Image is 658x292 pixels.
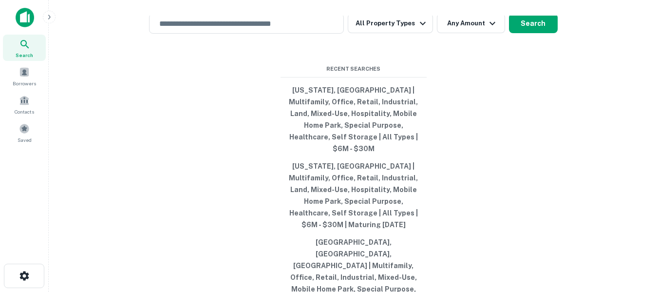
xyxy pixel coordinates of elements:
[13,79,36,87] span: Borrowers
[281,81,427,157] button: [US_STATE], [GEOGRAPHIC_DATA] | Multifamily, Office, Retail, Industrial, Land, Mixed-Use, Hospita...
[3,35,46,61] a: Search
[3,91,46,117] a: Contacts
[509,14,558,33] button: Search
[281,65,427,73] span: Recent Searches
[609,214,658,261] iframe: Chat Widget
[15,108,34,116] span: Contacts
[16,8,34,27] img: capitalize-icon.png
[3,119,46,146] a: Saved
[18,136,32,144] span: Saved
[281,157,427,234] button: [US_STATE], [GEOGRAPHIC_DATA] | Multifamily, Office, Retail, Industrial, Land, Mixed-Use, Hospita...
[348,14,432,33] button: All Property Types
[16,51,33,59] span: Search
[437,14,505,33] button: Any Amount
[3,63,46,89] a: Borrowers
